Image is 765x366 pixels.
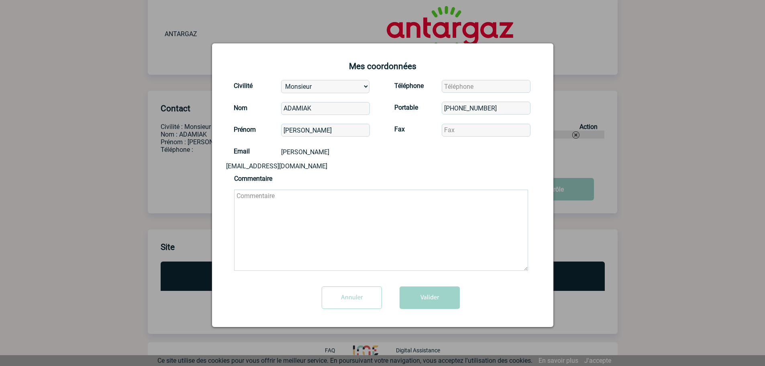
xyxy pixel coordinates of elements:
input: Téléphone [442,80,530,93]
input: Nom [281,102,370,115]
input: Annuler [322,286,382,309]
input: Portable [442,102,530,115]
label: Email [234,147,272,156]
label: Civilité [234,81,272,91]
label: Nom [234,103,272,113]
label: Commentaire [234,174,314,184]
legend: Mes coordonnées [349,53,416,71]
input: Fax [442,124,530,137]
label: Prénom [234,125,272,135]
label: Fax [394,125,432,134]
button: Valider [400,286,460,309]
label: Téléphone [394,81,432,91]
input: Prénom [281,124,370,137]
label: Portable [394,103,432,112]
